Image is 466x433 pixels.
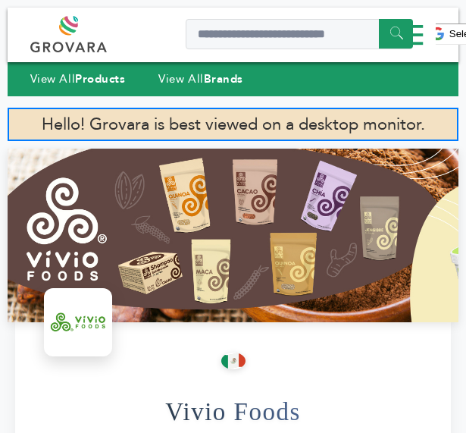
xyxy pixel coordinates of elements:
a: View AllBrands [158,71,243,86]
p: Hello! Grovara is best viewed on a desktop monitor. [8,108,458,141]
div: Menu [30,17,436,55]
strong: Products [75,71,125,86]
a: View AllProducts [30,71,126,86]
img: This brand is from Mexico (MX) [221,353,246,369]
img: Vivio Foods Logo [48,292,108,353]
strong: Brands [204,71,243,86]
input: Search a product or brand... [186,19,413,49]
